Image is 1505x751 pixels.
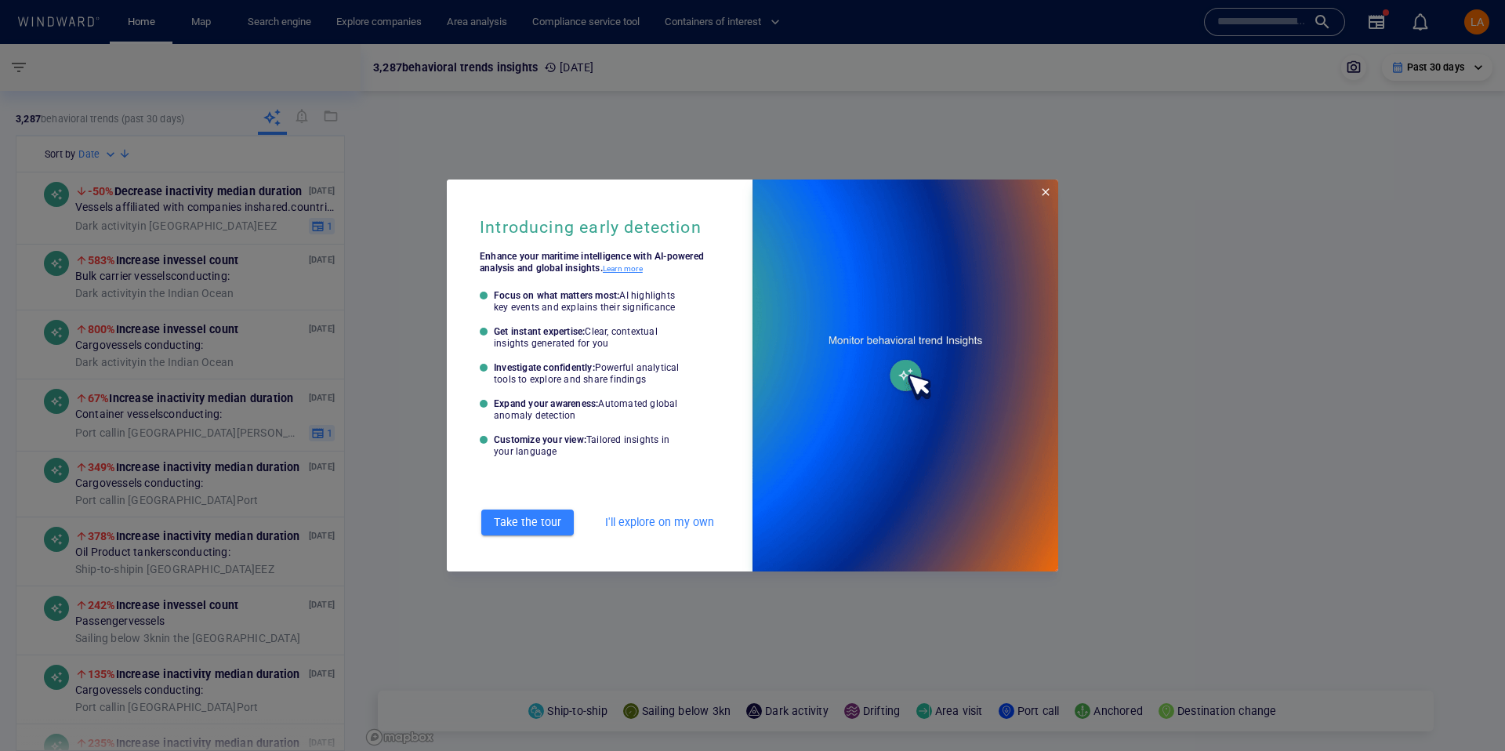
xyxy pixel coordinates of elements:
[599,508,720,537] button: I'll explore on my own
[494,362,685,386] p: Investigate confidently:
[605,513,714,532] span: I'll explore on my own
[489,513,566,532] span: Take the tour
[494,434,685,458] p: Customize your view:
[603,264,643,274] a: Learn more
[752,180,1059,571] img: earlyDetectionWelcomeGif.387a206c.gif
[494,290,675,313] p: AI highlights key events and explains their significance
[1033,180,1058,205] button: Close
[494,326,658,349] p: Clear, contextual insights generated for you
[494,362,680,385] p: Powerful analytical tools to explore and share findings
[480,217,702,238] h5: Introducing early detection
[494,326,685,350] p: Get instant expertise:
[494,290,685,314] p: Focus on what matters most:
[480,251,720,274] p: Enhance your maritime intelligence with AI-powered analysis and global insights.
[481,510,574,535] button: Take the tour
[494,434,669,457] p: Tailored insights in your language
[494,398,678,421] p: Automated global anomaly detection
[1438,680,1493,739] iframe: Chat
[494,398,685,422] p: Expand your awareness:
